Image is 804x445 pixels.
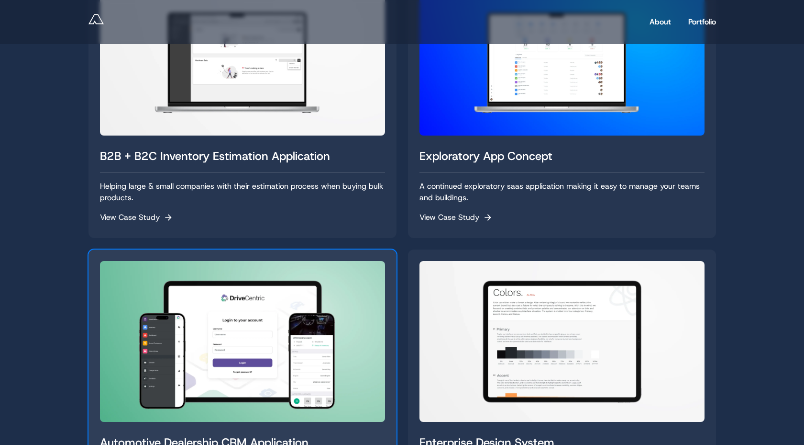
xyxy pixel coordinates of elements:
[419,147,705,173] div: Exploratory App Concept
[688,13,716,31] a: Portfolio
[419,208,493,227] span: View Case Study
[100,208,173,227] span: View Case Study
[100,261,385,422] img: Automotive Dealership CRM Application
[88,11,104,33] a: Andy Reff - Lead Product Designer
[100,181,385,204] div: Helping large & small companies with their estimation process when buying bulk products.
[419,181,705,204] div: A continued exploratory saas application making it easy to manage your teams and buildings.
[650,13,671,31] a: About
[419,261,705,422] img: Enterprise Design System
[100,147,385,173] div: B2B + B2C Inventory Estimation Application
